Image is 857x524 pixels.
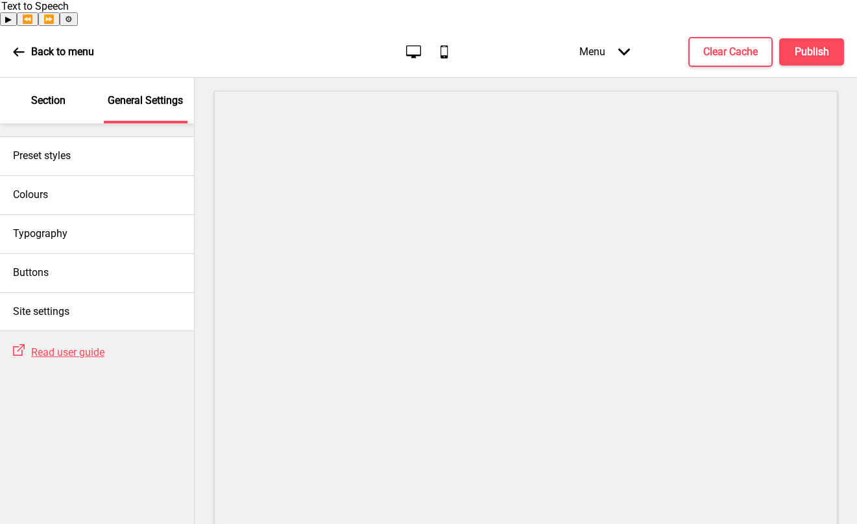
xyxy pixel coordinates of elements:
[779,38,844,66] button: Publish
[31,94,66,108] p: Section
[13,34,94,69] a: Back to menu
[13,188,48,202] h4: Colours
[13,227,67,241] h4: Typography
[703,45,758,59] h4: Clear Cache
[60,12,78,26] button: Settings
[13,305,69,319] h4: Site settings
[566,32,643,71] div: Menu
[31,45,94,59] p: Back to menu
[795,45,829,59] h4: Publish
[31,346,104,358] span: Read user guide
[17,12,38,26] button: Previous
[25,346,104,358] a: Read user guide
[688,37,773,67] button: Clear Cache
[13,266,49,280] h4: Buttons
[108,94,183,108] p: General Settings
[38,12,60,26] button: Forward
[13,149,71,163] h4: Preset styles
